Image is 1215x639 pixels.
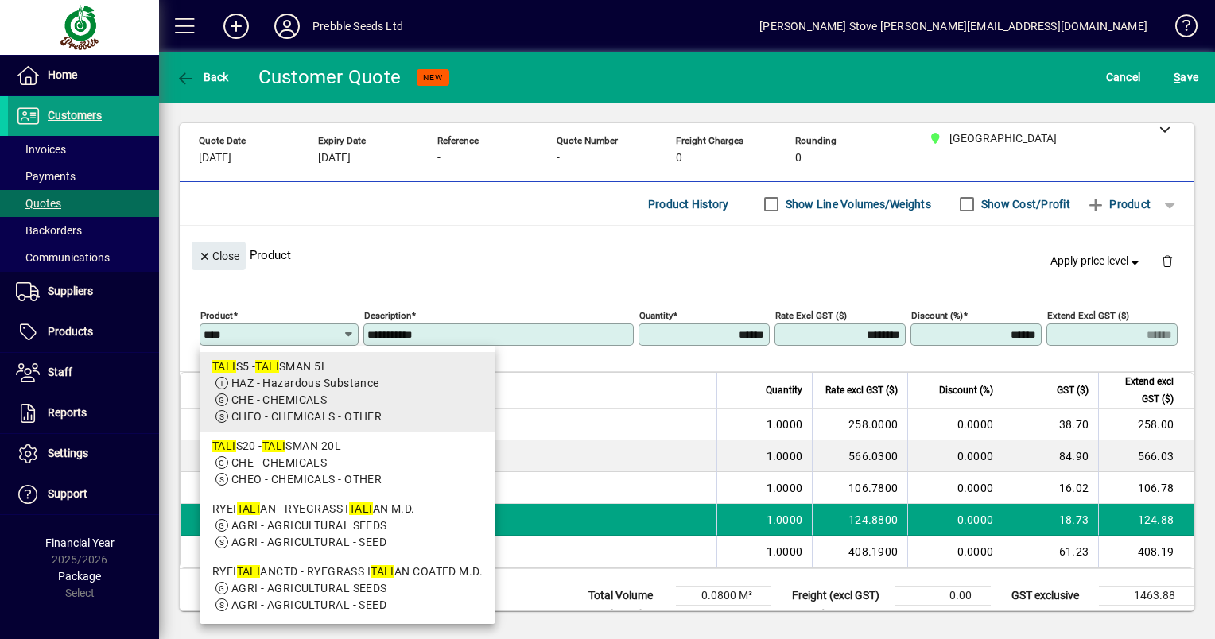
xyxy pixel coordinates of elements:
span: Home [48,68,77,81]
mat-label: Product [200,310,233,321]
td: 0.00 [895,606,991,625]
span: Rate excl GST ($) [825,381,898,399]
a: Communications [8,244,159,271]
td: Rounding [784,606,895,625]
span: Support [48,487,87,500]
span: - [437,152,441,165]
a: Staff [8,353,159,393]
a: Products [8,312,159,352]
span: 1.0000 [767,480,803,496]
button: Profile [262,12,312,41]
div: Prebble Seeds Ltd [312,14,403,39]
td: 0.0000 [907,472,1003,504]
td: Total Volume [580,587,676,606]
div: 106.7800 [822,480,898,496]
td: Freight (excl GST) [784,587,895,606]
td: 258.00 [1098,409,1194,440]
button: Cancel [1102,63,1145,91]
span: Back [176,71,229,83]
span: AGRI - AGRICULTURAL - SEED [231,598,386,611]
span: Quotes [16,197,61,210]
mat-option: TALIS20 - TALISMAN 20L [200,432,495,494]
a: Home [8,56,159,95]
div: S5 - SMAN 5L [212,358,483,375]
span: Settings [48,447,88,459]
span: Product [1086,192,1151,217]
span: AGRI - AGRICULTURAL - SEED [231,536,386,548]
td: 0.0800 M³ [676,587,771,606]
span: Staff [48,366,72,378]
td: 0.00 [895,587,991,606]
a: Quotes [8,190,159,217]
span: CHE - CHEMICALS [231,393,328,406]
a: Reports [8,393,159,433]
div: 408.1900 [822,544,898,560]
em: TALI [212,440,236,452]
td: 61.23 [1003,536,1098,567]
td: 18.73 [1003,504,1098,536]
span: Backorders [16,224,82,237]
td: 54.0000 Kg [676,606,771,625]
em: TALI [237,565,261,578]
span: Discount (%) [939,381,993,399]
span: Package [58,570,101,583]
a: Support [8,474,159,514]
mat-label: Description [364,310,411,321]
span: GST ($) [1057,381,1089,399]
em: TALI [349,502,373,515]
button: Add [211,12,262,41]
span: Payments [16,170,76,183]
mat-label: Discount (%) [911,310,963,321]
app-page-header-button: Back [159,63,246,91]
span: CHEO - CHEMICALS - OTHER [231,410,382,423]
span: [DATE] [199,152,231,165]
span: AGRI - AGRICULTURAL SEEDS [231,519,387,532]
span: Cancel [1106,64,1141,90]
span: Extend excl GST ($) [1108,373,1174,408]
button: Back [172,63,233,91]
button: Save [1170,63,1202,91]
label: Show Cost/Profit [978,196,1070,212]
span: Product History [648,192,729,217]
a: Backorders [8,217,159,244]
span: Customers [48,109,102,122]
td: GST exclusive [1003,587,1099,606]
td: 1463.88 [1099,587,1194,606]
div: Product [180,226,1194,284]
span: CHEO - CHEMICALS - OTHER [231,473,382,486]
td: 408.19 [1098,536,1194,567]
mat-option: RYEITALIANCTD - RYEGRASS ITALIAN COATED M.D. [200,557,495,620]
span: AGRI - AGRICULTURAL SEEDS [231,582,387,594]
span: 0 [795,152,802,165]
span: 0 [676,152,682,165]
span: 1.0000 [767,512,803,528]
span: Quantity [766,381,802,399]
a: Payments [8,163,159,190]
span: CHE - CHEMICALS [231,456,328,469]
span: Products [48,325,93,338]
span: ave [1174,64,1198,90]
a: Invoices [8,136,159,163]
em: TALI [255,360,279,373]
td: 84.90 [1003,440,1098,472]
td: 0.0000 [907,504,1003,536]
mat-option: TALIS5 - TALISMAN 5L [200,352,495,432]
span: Invoices [16,143,66,156]
em: TALI [262,440,286,452]
app-page-header-button: Close [188,248,250,262]
span: Communications [16,251,110,264]
app-page-header-button: Delete [1148,254,1186,268]
span: [DATE] [318,152,351,165]
mat-label: Quantity [639,310,673,321]
button: Product History [642,190,736,219]
td: 566.03 [1098,440,1194,472]
div: [PERSON_NAME] Stove [PERSON_NAME][EMAIL_ADDRESS][DOMAIN_NAME] [759,14,1147,39]
td: 16.02 [1003,472,1098,504]
div: 566.0300 [822,448,898,464]
mat-label: Rate excl GST ($) [775,310,847,321]
span: HAZ - Hazardous Substance [231,377,379,389]
div: RYEI ANCTD - RYEGRASS I AN COATED M.D. [212,563,483,580]
button: Product [1078,190,1159,219]
td: 0.0000 [907,440,1003,472]
label: Show Line Volumes/Weights [782,196,931,212]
